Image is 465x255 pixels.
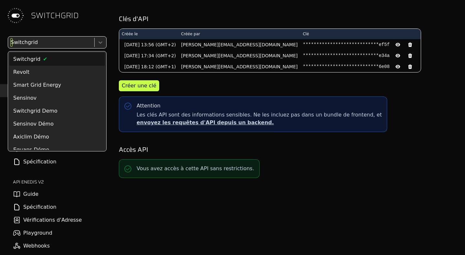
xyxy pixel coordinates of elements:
p: envoyez les requêtes d'API depuis un backend. [137,119,382,127]
div: Switchgrid [9,53,105,66]
div: Créer une clé [122,82,156,90]
th: Créée par [179,29,300,39]
span: Les clés API sont des informations sensibles. Ne les incluez pas dans un bundle de frontend, et [137,111,382,127]
img: Switchgrid Logo [5,5,26,26]
span: SWITCHGRID [31,10,79,21]
td: [PERSON_NAME][EMAIL_ADDRESS][DOMAIN_NAME] [179,61,300,72]
p: Vous avez accès à cette API sans restrictions. [137,165,254,172]
h2: API ENEDIS v2 [13,179,107,185]
th: Clé [300,29,421,39]
h2: Clés d'API [119,14,456,23]
button: Créer une clé [119,80,159,91]
td: [DATE] 18:12 (GMT+1) [119,61,179,72]
div: Sensinov Démo [9,117,105,130]
h2: Accès API [119,145,456,154]
th: Créée le [119,29,179,39]
div: Attention [137,102,160,110]
td: [DATE] 13:56 (GMT+2) [119,39,179,50]
div: Revolt [9,66,105,79]
div: Equans Démo [9,143,105,156]
div: Axiclim Démo [9,130,105,143]
div: Switchgrid Demo [9,105,105,117]
td: [PERSON_NAME][EMAIL_ADDRESS][DOMAIN_NAME] [179,39,300,50]
td: [DATE] 17:34 (GMT+2) [119,50,179,61]
td: [PERSON_NAME][EMAIL_ADDRESS][DOMAIN_NAME] [179,50,300,61]
div: Sensinov [9,92,105,105]
div: Smart Grid Energy [9,79,105,92]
